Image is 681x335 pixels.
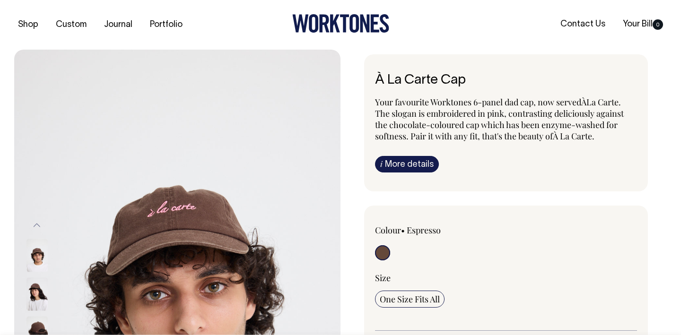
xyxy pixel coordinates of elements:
div: Colour [375,224,480,236]
h6: À La Carte Cap [375,73,637,88]
span: À [581,96,586,108]
label: Espresso [407,224,441,236]
a: Your Bill0 [619,17,667,32]
a: Shop [14,17,42,33]
a: iMore details [375,156,439,172]
div: Size [375,272,637,283]
input: One Size Fits All [375,291,445,308]
button: Previous [30,215,44,236]
span: i [380,159,383,169]
a: Custom [52,17,90,33]
span: • [401,224,405,236]
img: espresso [26,277,48,310]
a: Contact Us [557,17,609,32]
img: espresso [26,239,48,272]
span: 0 [653,19,663,30]
a: Portfolio [146,17,186,33]
span: nzyme-washed for softness. Pair it with any fit, that's the beauty of À La Carte. [375,119,618,142]
p: Your favourite Worktones 6-panel dad cap, now served La Carte. The slogan is embroidered in pink,... [375,96,637,142]
a: Journal [100,17,136,33]
span: One Size Fits All [380,293,440,305]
